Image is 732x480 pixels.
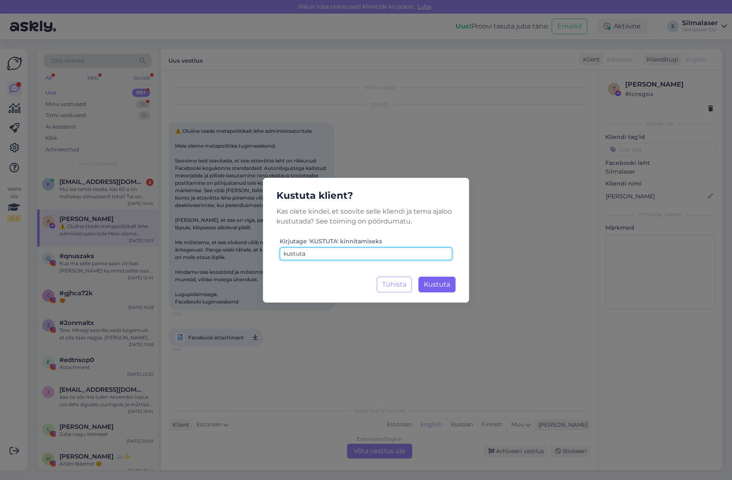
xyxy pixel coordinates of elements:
[424,280,450,288] span: Kustuta
[377,277,412,292] button: Tühista
[280,237,382,246] label: Kirjutage 'KUSTUTA' kinnitamiseks
[270,207,462,226] p: Kas olete kindel, et soovite selle kliendi ja tema ajaloo kustutada? See toiming on pöördumatu.
[270,188,462,203] h5: Kustuta klient?
[418,277,456,292] button: Kustuta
